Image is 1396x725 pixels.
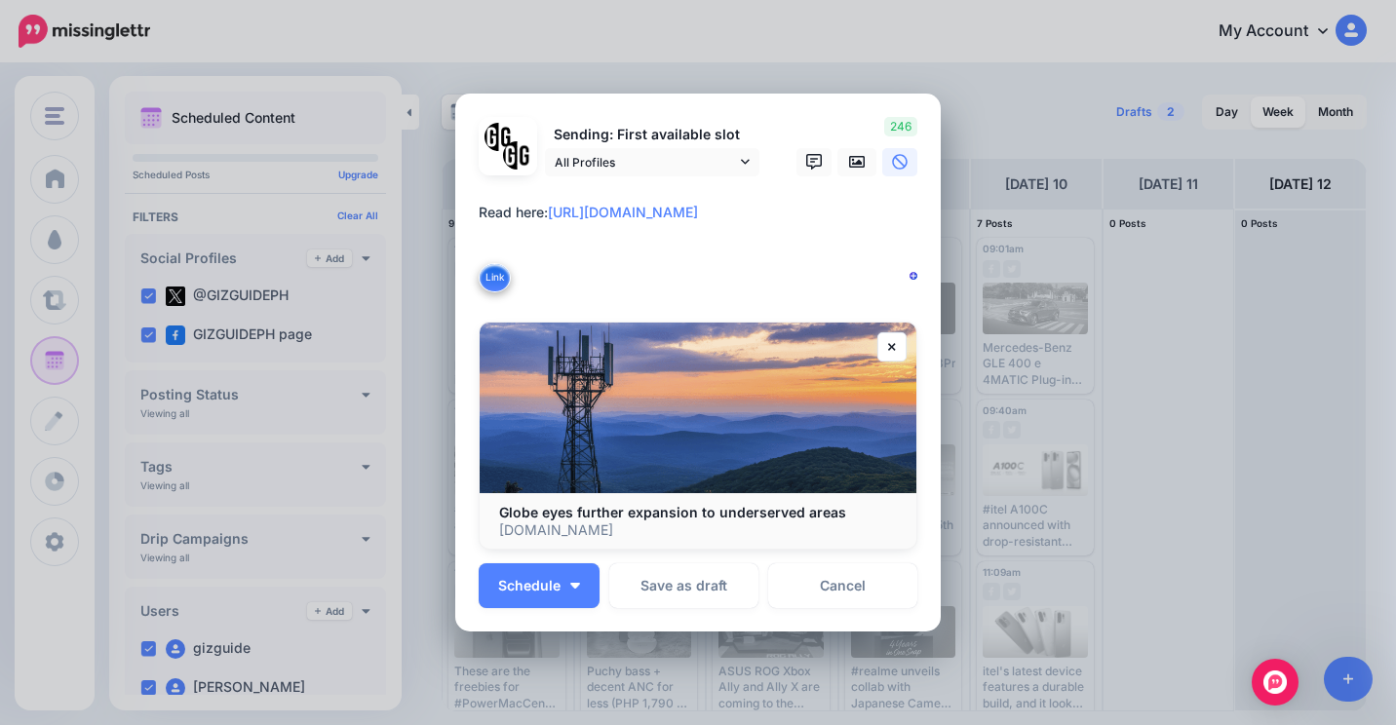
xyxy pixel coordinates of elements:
[503,141,531,170] img: JT5sWCfR-79925.png
[499,504,846,520] b: Globe eyes further expansion to underserved areas
[545,124,759,146] p: Sending: First available slot
[555,152,736,172] span: All Profiles
[480,323,916,493] img: Globe eyes further expansion to underserved areas
[499,521,897,539] p: [DOMAIN_NAME]
[479,201,927,224] div: Read here:
[479,263,511,292] button: Link
[768,563,917,608] a: Cancel
[479,563,600,608] button: Schedule
[609,563,758,608] button: Save as draft
[1252,659,1299,706] div: Open Intercom Messenger
[498,579,561,592] span: Schedule
[485,123,513,151] img: 353459792_649996473822713_4483302954317148903_n-bsa138318.png
[570,583,580,589] img: arrow-down-white.png
[545,148,759,176] a: All Profiles
[479,201,927,294] textarea: To enrich screen reader interactions, please activate Accessibility in Grammarly extension settings
[884,117,917,136] span: 246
